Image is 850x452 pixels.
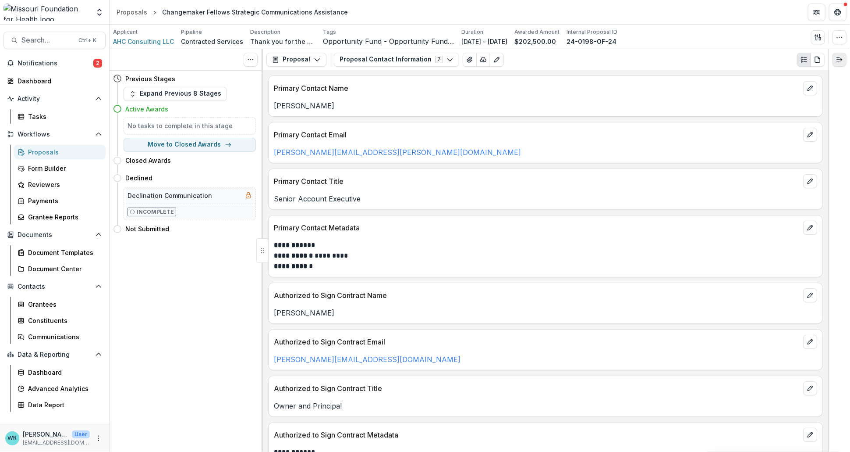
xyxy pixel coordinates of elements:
[803,174,817,188] button: edit
[14,365,106,380] a: Dashboard
[28,196,99,205] div: Payments
[461,28,483,36] p: Duration
[274,83,800,93] p: Primary Contact Name
[113,6,151,18] a: Proposals
[28,400,99,409] div: Data Report
[323,37,454,46] span: Opportunity Fund - Opportunity Fund - Grants/Contracts
[14,145,106,159] a: Proposals
[274,337,800,347] p: Authorized to Sign Contract Email
[274,430,800,440] p: Authorized to Sign Contract Metadata
[274,129,800,140] p: Primary Contact Email
[274,194,817,204] p: Senior Account Executive
[21,36,73,44] span: Search...
[113,37,174,46] a: AHC Consulting LLC
[72,430,90,438] p: User
[124,87,227,101] button: Expand Previous 8 Stages
[274,355,460,364] a: [PERSON_NAME][EMAIL_ADDRESS][DOMAIN_NAME]
[808,4,825,21] button: Partners
[125,173,152,183] h4: Declined
[274,222,800,233] p: Primary Contact Metadata
[829,4,846,21] button: Get Help
[181,28,202,36] p: Pipeline
[18,283,92,291] span: Contacts
[77,36,98,45] div: Ctrl + K
[18,76,99,86] div: Dashboard
[14,262,106,276] a: Document Center
[28,164,99,173] div: Form Builder
[8,435,17,441] div: Wendy Rohrbach
[803,128,817,142] button: edit
[117,7,147,17] div: Proposals
[4,127,106,141] button: Open Workflows
[514,28,560,36] p: Awarded Amount
[28,368,99,377] div: Dashboard
[274,383,800,394] p: Authorized to Sign Contract Title
[125,224,169,233] h4: Not Submitted
[797,53,811,67] button: Plaintext view
[127,121,252,130] h5: No tasks to complete in this stage
[127,191,212,200] h5: Declination Communication
[93,59,102,68] span: 2
[14,398,106,412] a: Data Report
[274,100,817,111] p: [PERSON_NAME]
[803,221,817,235] button: edit
[28,147,99,157] div: Proposals
[567,28,617,36] p: Internal Proposal ID
[4,32,106,49] button: Search...
[4,4,90,21] img: Missouri Foundation for Health logo
[14,177,106,192] a: Reviewers
[18,131,92,138] span: Workflows
[4,348,106,362] button: Open Data & Reporting
[18,95,92,103] span: Activity
[514,37,556,46] p: $202,500.00
[14,313,106,328] a: Constituents
[28,264,99,273] div: Document Center
[811,53,825,67] button: PDF view
[803,288,817,302] button: edit
[28,212,99,222] div: Grantee Reports
[803,81,817,95] button: edit
[266,53,326,67] button: Proposal
[23,439,90,447] p: [EMAIL_ADDRESS][DOMAIN_NAME]
[334,53,459,67] button: Proposal Contact Information7
[274,308,817,318] p: [PERSON_NAME]
[18,60,93,67] span: Notifications
[124,138,256,152] button: Move to Closed Awards
[803,428,817,442] button: edit
[274,401,817,411] p: Owner and Principal
[14,381,106,396] a: Advanced Analytics
[23,430,68,439] p: [PERSON_NAME]
[461,37,507,46] p: [DATE] - [DATE]
[113,6,351,18] nav: breadcrumb
[181,37,243,46] p: Contracted Services
[28,316,99,325] div: Constituents
[93,4,106,21] button: Open entity switcher
[162,7,348,17] div: Changemaker Fellows Strategic Communications Assistance
[18,351,92,359] span: Data & Reporting
[274,148,521,157] a: [PERSON_NAME][EMAIL_ADDRESS][PERSON_NAME][DOMAIN_NAME]
[244,53,258,67] button: Toggle View Cancelled Tasks
[4,92,106,106] button: Open Activity
[567,37,616,46] p: 24-0198-OF-24
[137,208,174,216] p: Incomplete
[250,37,316,46] p: Thank you for the opportunity to submit a proposal in response to the [US_STATE] Foundation for H...
[832,53,846,67] button: Expand right
[28,332,99,341] div: Communications
[93,433,104,444] button: More
[274,176,800,187] p: Primary Contact Title
[14,161,106,176] a: Form Builder
[28,248,99,257] div: Document Templates
[4,228,106,242] button: Open Documents
[125,74,175,83] h4: Previous Stages
[125,156,171,165] h4: Closed Awards
[250,28,280,36] p: Description
[4,56,106,70] button: Notifications2
[28,384,99,393] div: Advanced Analytics
[28,180,99,189] div: Reviewers
[14,194,106,208] a: Payments
[18,231,92,239] span: Documents
[14,297,106,312] a: Grantees
[4,74,106,88] a: Dashboard
[113,28,138,36] p: Applicant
